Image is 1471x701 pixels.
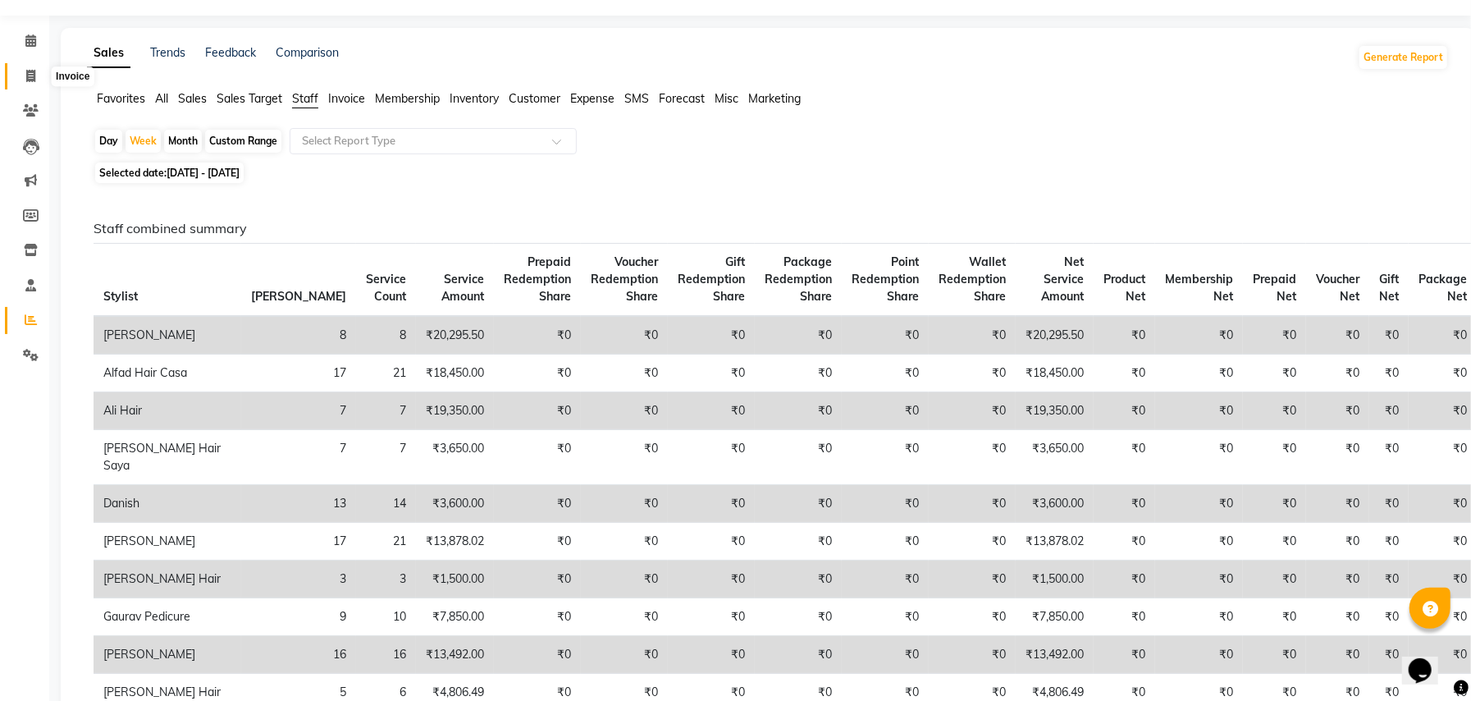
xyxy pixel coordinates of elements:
[1418,272,1467,304] span: Package Net
[929,430,1016,485] td: ₹0
[1306,561,1369,598] td: ₹0
[842,561,929,598] td: ₹0
[1306,392,1369,430] td: ₹0
[929,561,1016,598] td: ₹0
[1306,598,1369,636] td: ₹0
[509,91,560,106] span: Customer
[1016,316,1094,355] td: ₹20,295.50
[494,355,581,392] td: ₹0
[1359,46,1447,69] button: Generate Report
[178,91,207,106] span: Sales
[624,91,649,106] span: SMS
[416,485,494,523] td: ₹3,600.00
[1094,561,1155,598] td: ₹0
[581,636,668,674] td: ₹0
[668,598,755,636] td: ₹0
[356,598,416,636] td: 10
[97,91,145,106] span: Favorites
[842,355,929,392] td: ₹0
[1369,636,1409,674] td: ₹0
[929,316,1016,355] td: ₹0
[494,636,581,674] td: ₹0
[755,430,842,485] td: ₹0
[1243,523,1306,561] td: ₹0
[356,355,416,392] td: 21
[570,91,614,106] span: Expense
[494,485,581,523] td: ₹0
[1094,430,1155,485] td: ₹0
[1041,254,1084,304] span: Net Service Amount
[659,91,705,106] span: Forecast
[842,523,929,561] td: ₹0
[668,316,755,355] td: ₹0
[1369,430,1409,485] td: ₹0
[929,523,1016,561] td: ₹0
[494,316,581,355] td: ₹0
[356,485,416,523] td: 14
[1016,355,1094,392] td: ₹18,450.00
[581,430,668,485] td: ₹0
[1306,355,1369,392] td: ₹0
[755,355,842,392] td: ₹0
[1243,485,1306,523] td: ₹0
[1243,598,1306,636] td: ₹0
[755,485,842,523] td: ₹0
[591,254,658,304] span: Voucher Redemption Share
[1369,392,1409,430] td: ₹0
[241,598,356,636] td: 9
[205,130,281,153] div: Custom Range
[441,272,484,304] span: Service Amount
[217,91,282,106] span: Sales Target
[1243,355,1306,392] td: ₹0
[155,91,168,106] span: All
[1016,392,1094,430] td: ₹19,350.00
[1094,485,1155,523] td: ₹0
[929,485,1016,523] td: ₹0
[94,355,241,392] td: Alfad Hair Casa
[416,392,494,430] td: ₹19,350.00
[668,523,755,561] td: ₹0
[1165,272,1233,304] span: Membership Net
[1155,430,1243,485] td: ₹0
[494,523,581,561] td: ₹0
[241,316,356,355] td: 8
[842,598,929,636] td: ₹0
[668,430,755,485] td: ₹0
[755,636,842,674] td: ₹0
[755,598,842,636] td: ₹0
[94,636,241,674] td: [PERSON_NAME]
[581,523,668,561] td: ₹0
[852,254,919,304] span: Point Redemption Share
[1306,316,1369,355] td: ₹0
[1016,485,1094,523] td: ₹3,600.00
[1094,636,1155,674] td: ₹0
[504,254,571,304] span: Prepaid Redemption Share
[241,561,356,598] td: 3
[416,523,494,561] td: ₹13,878.02
[755,316,842,355] td: ₹0
[1243,636,1306,674] td: ₹0
[94,598,241,636] td: Gaurav Pedicure
[241,392,356,430] td: 7
[929,598,1016,636] td: ₹0
[356,523,416,561] td: 21
[1094,355,1155,392] td: ₹0
[103,289,138,304] span: Stylist
[1369,485,1409,523] td: ₹0
[1402,635,1455,685] iframe: chat widget
[581,598,668,636] td: ₹0
[1155,392,1243,430] td: ₹0
[668,392,755,430] td: ₹0
[292,91,318,106] span: Staff
[668,355,755,392] td: ₹0
[581,485,668,523] td: ₹0
[939,254,1006,304] span: Wallet Redemption Share
[356,636,416,674] td: 16
[1306,523,1369,561] td: ₹0
[276,45,339,60] a: Comparison
[356,392,416,430] td: 7
[1369,523,1409,561] td: ₹0
[581,316,668,355] td: ₹0
[1155,598,1243,636] td: ₹0
[1103,272,1145,304] span: Product Net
